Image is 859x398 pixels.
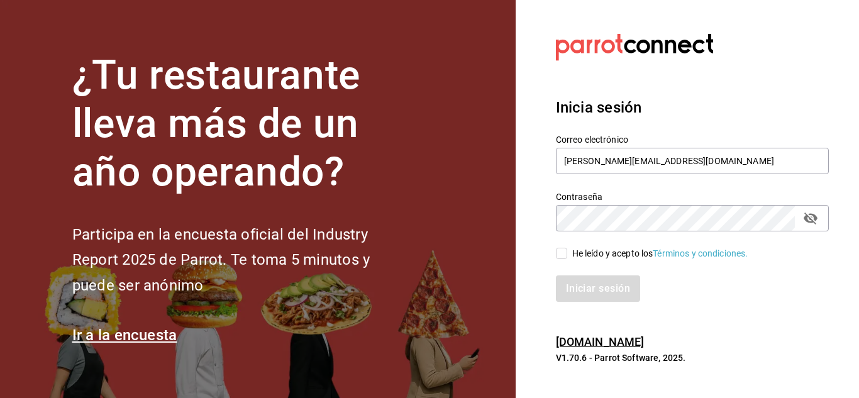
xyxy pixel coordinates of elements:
a: Ir a la encuesta [72,326,177,344]
h3: Inicia sesión [556,96,829,119]
p: V1.70.6 - Parrot Software, 2025. [556,351,829,364]
button: passwordField [800,207,821,229]
input: Ingresa tu correo electrónico [556,148,829,174]
h2: Participa en la encuesta oficial del Industry Report 2025 de Parrot. Te toma 5 minutos y puede se... [72,222,412,299]
a: [DOMAIN_NAME] [556,335,645,348]
label: Contraseña [556,192,829,201]
h1: ¿Tu restaurante lleva más de un año operando? [72,52,412,196]
div: He leído y acepto los [572,247,748,260]
a: Términos y condiciones. [653,248,748,258]
label: Correo electrónico [556,135,829,144]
